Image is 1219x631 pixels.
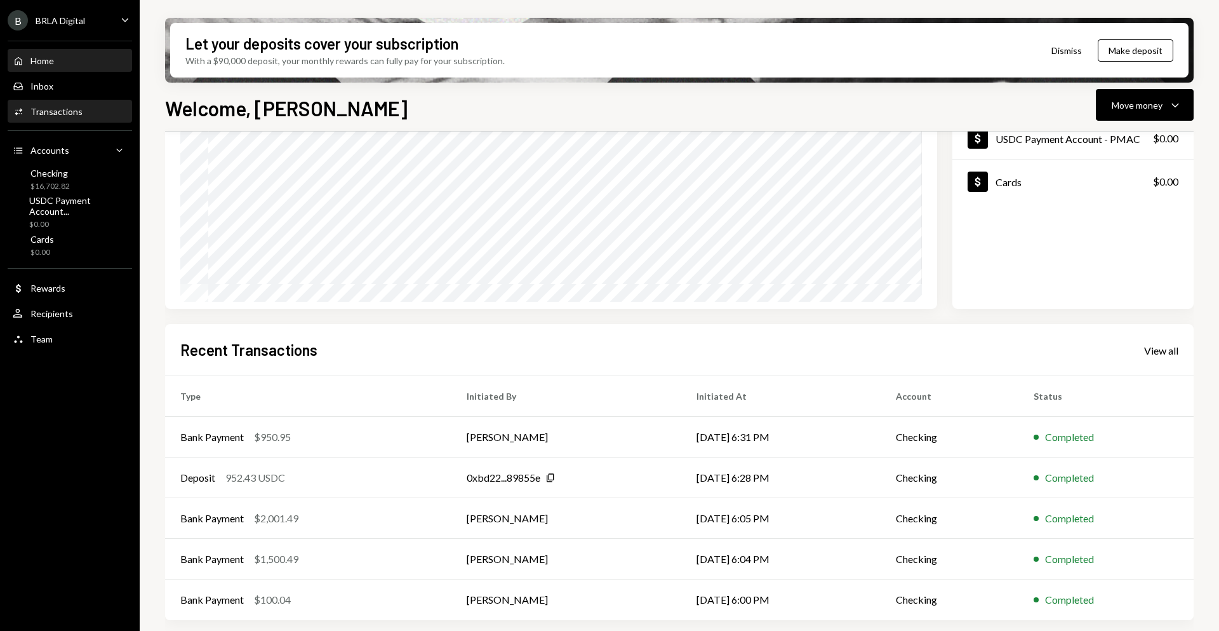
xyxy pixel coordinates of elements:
a: Rewards [8,276,132,299]
div: B [8,10,28,31]
div: Cards [30,234,54,245]
div: Completed [1045,552,1094,567]
div: $0.00 [1153,174,1178,189]
th: Account [881,376,1019,417]
td: [PERSON_NAME] [451,580,681,620]
button: Dismiss [1036,36,1098,65]
div: Rewards [30,283,65,294]
div: Home [30,55,54,66]
div: $16,702.82 [30,181,70,192]
div: $950.95 [254,430,291,445]
td: Checking [881,539,1019,580]
a: Recipients [8,302,132,325]
div: $2,001.49 [254,511,298,526]
div: View all [1144,344,1178,357]
button: Make deposit [1098,39,1173,62]
a: View all [1144,343,1178,357]
div: Team [30,334,53,344]
a: Transactions [8,100,132,123]
a: Cards$0.00 [8,230,132,261]
td: Checking [881,580,1019,620]
td: [DATE] 6:05 PM [681,498,881,539]
a: Inbox [8,74,132,97]
td: Checking [881,458,1019,498]
a: Home [8,49,132,72]
div: Let your deposits cover your subscription [185,33,458,54]
div: Bank Payment [180,511,244,526]
div: Checking [30,168,70,179]
h2: Recent Transactions [180,339,317,360]
div: With a $90,000 deposit, your monthly rewards can fully pay for your subscription. [185,54,505,67]
div: Deposit [180,470,215,485]
div: Bank Payment [180,592,244,607]
a: USDC Payment Account - PMAC$0.00 [952,117,1194,159]
div: Recipients [30,308,73,319]
div: Completed [1045,592,1094,607]
td: [PERSON_NAME] [451,539,681,580]
a: Cards$0.00 [952,160,1194,203]
td: [PERSON_NAME] [451,498,681,539]
div: Completed [1045,511,1094,526]
td: [DATE] 6:31 PM [681,417,881,458]
th: Initiated By [451,376,681,417]
div: Cards [996,176,1022,188]
div: Completed [1045,470,1094,485]
td: Checking [881,417,1019,458]
a: Checking$16,702.82 [8,164,132,194]
div: BRLA Digital [36,15,85,26]
div: $1,500.49 [254,552,298,567]
a: USDC Payment Account...$0.00 [8,197,132,227]
div: Bank Payment [180,552,244,567]
th: Initiated At [681,376,881,417]
div: $0.00 [1153,131,1178,146]
td: [PERSON_NAME] [451,417,681,458]
div: 0xbd22...89855e [467,470,540,485]
div: Bank Payment [180,430,244,445]
a: Accounts [8,139,132,161]
div: Transactions [30,106,83,117]
th: Status [1018,376,1194,417]
div: $100.04 [254,592,291,607]
td: Checking [881,498,1019,539]
div: Move money [1112,98,1162,112]
div: $0.00 [29,219,127,230]
div: 952.43 USDC [225,470,285,485]
button: Move money [1096,89,1194,121]
td: [DATE] 6:00 PM [681,580,881,620]
div: $0.00 [30,247,54,258]
td: [DATE] 6:28 PM [681,458,881,498]
div: Completed [1045,430,1094,445]
div: Accounts [30,145,69,156]
div: Inbox [30,81,53,92]
h1: Welcome, [PERSON_NAME] [165,95,408,121]
td: [DATE] 6:04 PM [681,539,881,580]
a: Team [8,327,132,350]
div: USDC Payment Account - PMAC [996,133,1140,145]
div: USDC Payment Account... [29,195,127,217]
th: Type [165,376,451,417]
